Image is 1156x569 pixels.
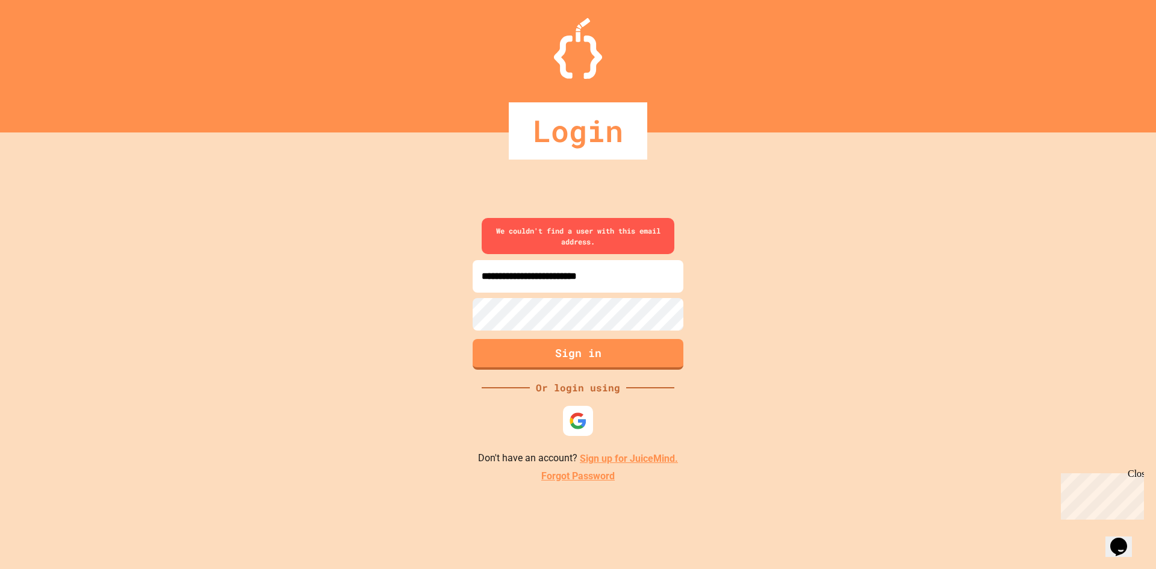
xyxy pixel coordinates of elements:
[530,381,626,395] div: Or login using
[580,453,678,464] a: Sign up for JuiceMind.
[1056,468,1144,520] iframe: chat widget
[1105,521,1144,557] iframe: chat widget
[554,18,602,79] img: Logo.svg
[541,469,615,483] a: Forgot Password
[5,5,83,76] div: Chat with us now!Close
[509,102,647,160] div: Login
[482,218,674,254] div: We couldn't find a user with this email address.
[569,412,587,430] img: google-icon.svg
[473,339,683,370] button: Sign in
[478,451,678,466] p: Don't have an account?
